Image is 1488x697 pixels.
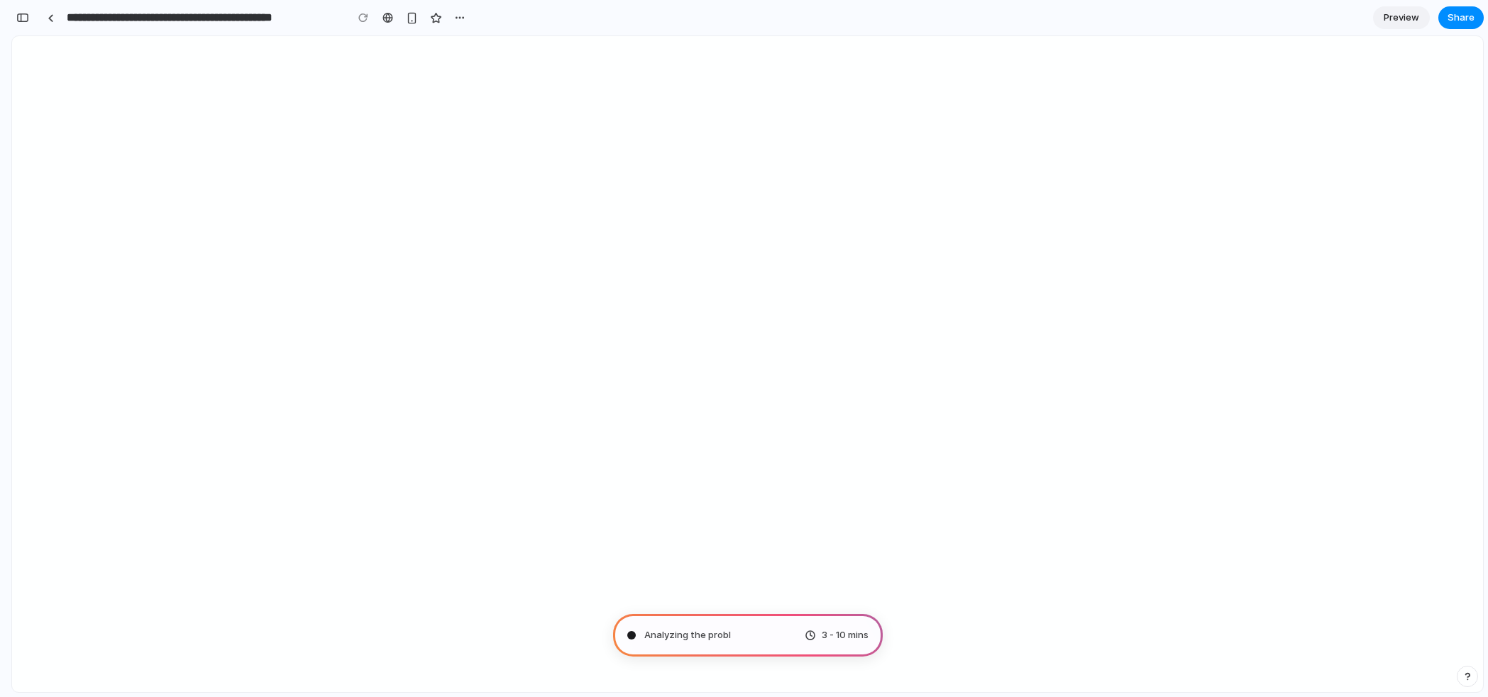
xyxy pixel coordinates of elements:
span: Share [1448,11,1475,25]
span: Preview [1384,11,1419,25]
span: 3 - 10 mins [822,628,869,642]
button: Share [1438,6,1484,29]
a: Preview [1373,6,1430,29]
span: Analyzing the probl [644,628,731,642]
